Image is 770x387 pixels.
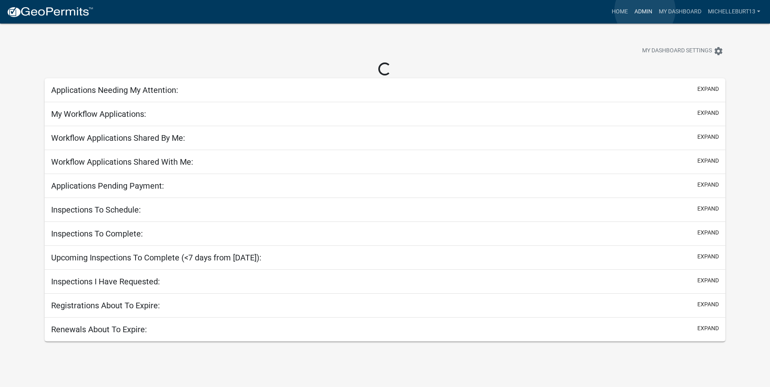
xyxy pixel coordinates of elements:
[51,133,185,143] h5: Workflow Applications Shared By Me:
[697,276,719,285] button: expand
[642,46,712,56] span: My Dashboard Settings
[51,85,178,95] h5: Applications Needing My Attention:
[656,4,705,19] a: My Dashboard
[697,181,719,189] button: expand
[51,109,146,119] h5: My Workflow Applications:
[51,301,160,310] h5: Registrations About To Expire:
[705,4,764,19] a: michelleburt13
[697,204,719,213] button: expand
[636,43,730,59] button: My Dashboard Settingssettings
[631,4,656,19] a: Admin
[51,205,141,215] h5: Inspections To Schedule:
[51,325,147,334] h5: Renewals About To Expire:
[51,181,164,191] h5: Applications Pending Payment:
[51,277,160,286] h5: Inspections I Have Requested:
[51,229,143,239] h5: Inspections To Complete:
[697,324,719,333] button: expand
[51,157,193,167] h5: Workflow Applications Shared With Me:
[608,4,631,19] a: Home
[697,109,719,117] button: expand
[697,133,719,141] button: expand
[714,46,723,56] i: settings
[697,252,719,261] button: expand
[51,253,261,262] h5: Upcoming Inspections To Complete (<7 days from [DATE]):
[697,85,719,93] button: expand
[697,157,719,165] button: expand
[697,228,719,237] button: expand
[697,300,719,309] button: expand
